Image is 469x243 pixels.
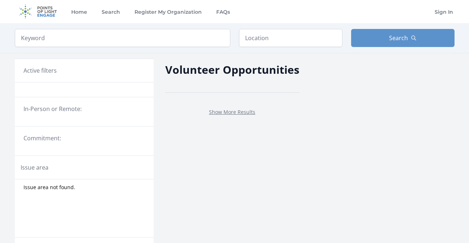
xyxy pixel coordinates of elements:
[15,29,230,47] input: Keyword
[209,108,255,115] a: Show More Results
[24,105,145,113] legend: In-Person or Remote:
[24,66,57,75] h3: Active filters
[389,34,408,42] span: Search
[239,29,342,47] input: Location
[24,184,75,191] span: Issue area not found.
[24,134,145,142] legend: Commitment:
[21,163,48,172] legend: Issue area
[165,61,299,78] h2: Volunteer Opportunities
[351,29,455,47] button: Search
